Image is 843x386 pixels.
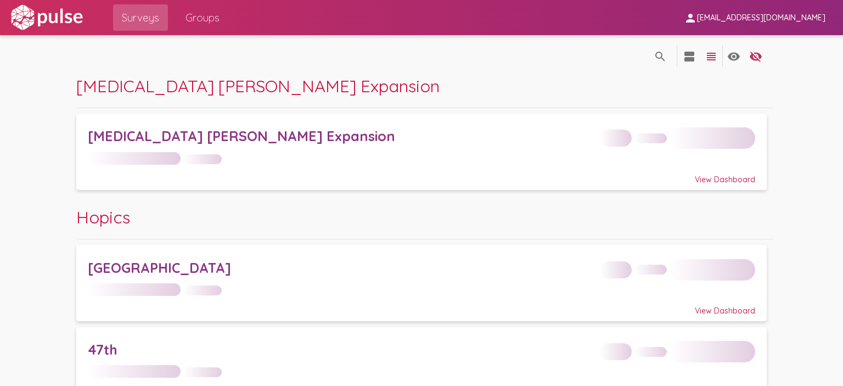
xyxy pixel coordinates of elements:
span: Hopics [76,206,130,228]
button: language [745,45,767,67]
span: [MEDICAL_DATA] [PERSON_NAME] Expansion [76,75,440,97]
a: [GEOGRAPHIC_DATA]View Dashboard [76,245,767,321]
mat-icon: language [727,50,740,63]
div: 47th [88,341,594,358]
button: language [649,45,671,67]
mat-icon: language [705,50,718,63]
div: [GEOGRAPHIC_DATA] [88,259,594,276]
div: [MEDICAL_DATA] [PERSON_NAME] Expansion [88,127,594,144]
mat-icon: language [683,50,696,63]
button: language [723,45,745,67]
button: [EMAIL_ADDRESS][DOMAIN_NAME] [675,7,834,27]
a: Surveys [113,4,168,31]
span: [EMAIL_ADDRESS][DOMAIN_NAME] [697,13,825,23]
img: white-logo.svg [9,4,85,31]
mat-icon: language [749,50,762,63]
div: View Dashboard [88,296,756,316]
mat-icon: language [654,50,667,63]
button: language [678,45,700,67]
span: Groups [186,8,220,27]
div: View Dashboard [88,165,756,184]
span: Surveys [122,8,159,27]
button: language [700,45,722,67]
a: [MEDICAL_DATA] [PERSON_NAME] ExpansionView Dashboard [76,114,767,190]
a: Groups [177,4,228,31]
mat-icon: person [684,12,697,25]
